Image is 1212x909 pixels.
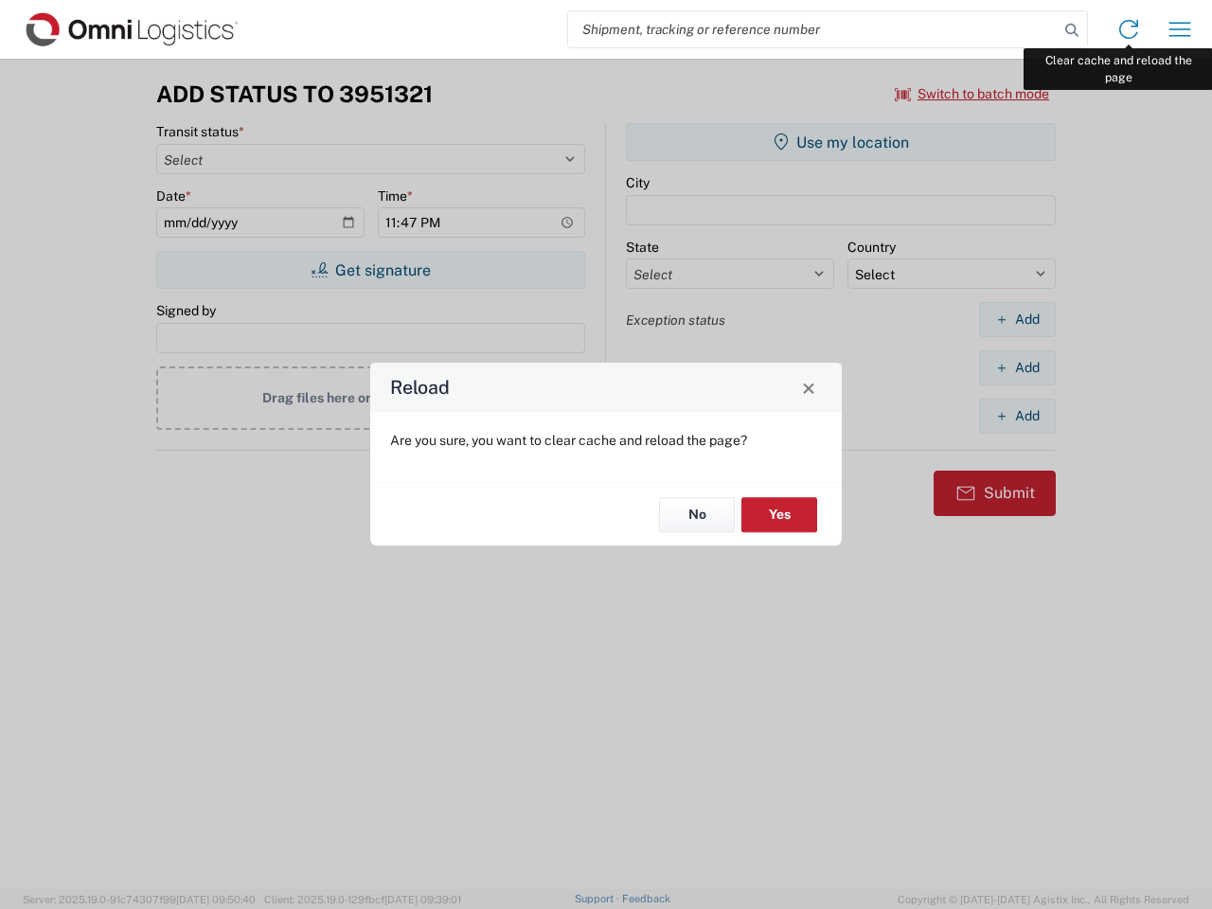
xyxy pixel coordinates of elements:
button: Yes [741,497,817,532]
input: Shipment, tracking or reference number [568,11,1059,47]
p: Are you sure, you want to clear cache and reload the page? [390,432,822,449]
h4: Reload [390,374,450,401]
button: Close [795,374,822,401]
button: No [659,497,735,532]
